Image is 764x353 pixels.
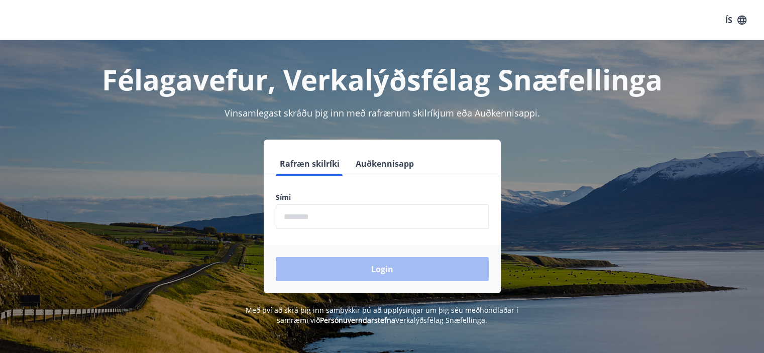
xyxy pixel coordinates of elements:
[225,107,540,119] span: Vinsamlegast skráðu þig inn með rafrænum skilríkjum eða Auðkennisappi.
[320,315,395,325] a: Persónuverndarstefna
[246,305,518,325] span: Með því að skrá þig inn samþykkir þú að upplýsingar um þig séu meðhöndlaðar í samræmi við Verkalý...
[33,60,732,98] h1: Félagavefur, Verkalýðsfélag Snæfellinga
[352,152,418,176] button: Auðkennisapp
[276,192,489,202] label: Sími
[276,152,344,176] button: Rafræn skilríki
[720,11,752,29] button: ÍS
